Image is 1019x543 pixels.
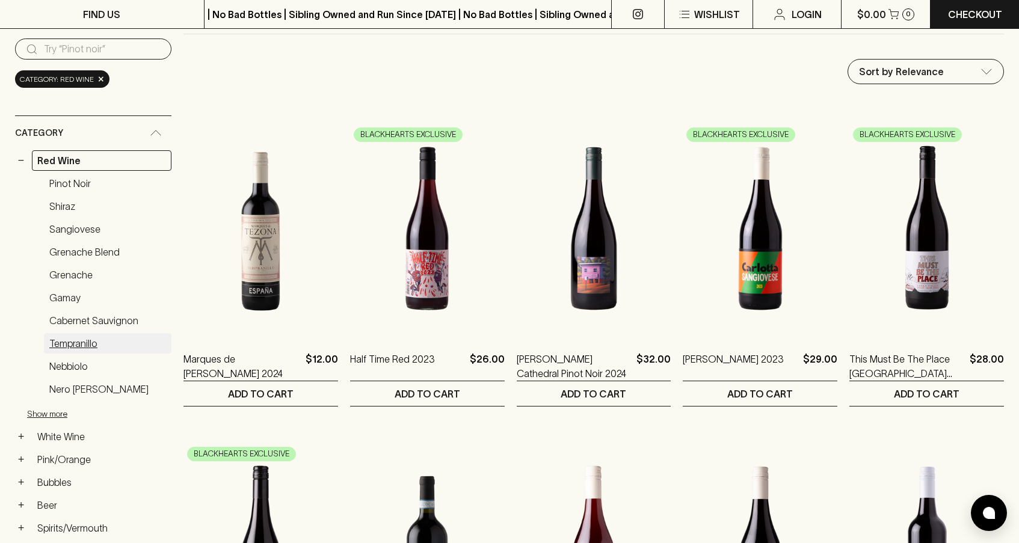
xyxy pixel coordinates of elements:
p: 0 [906,11,911,17]
a: Pinot Noir [44,173,171,194]
div: Category [15,116,171,150]
p: ADD TO CART [561,387,626,401]
button: ADD TO CART [683,381,837,406]
a: Shiraz [44,196,171,216]
a: Nero [PERSON_NAME] [44,379,171,399]
a: [PERSON_NAME] Cathedral Pinot Noir 2024 [517,352,632,381]
button: − [15,155,27,167]
button: + [15,522,27,534]
p: Sort by Relevance [859,64,944,79]
img: William Downie Cathedral Pinot Noir 2024 [517,123,671,334]
span: Category [15,126,63,141]
img: bubble-icon [983,507,995,519]
a: Sangiovese [44,219,171,239]
span: Category: red wine [20,73,94,85]
p: ADD TO CART [727,387,793,401]
button: + [15,453,27,465]
a: Beer [32,495,171,515]
a: Gamay [44,287,171,308]
a: Spirits/Vermouth [32,518,171,538]
div: Sort by Relevance [848,60,1003,84]
img: Marques de Tezona Tempranillo 2024 [183,123,338,334]
a: Grenache Blend [44,242,171,262]
p: Login [792,7,822,22]
button: + [15,499,27,511]
p: Checkout [948,7,1002,22]
p: $29.00 [803,352,837,381]
a: Red Wine [32,150,171,171]
img: Carlotta Sangiovese 2023 [683,123,837,334]
a: This Must Be The Place [GEOGRAPHIC_DATA] Pinot Noir 2023 [849,352,965,381]
p: ADD TO CART [894,387,959,401]
button: Show more [27,402,185,426]
a: Grenache [44,265,171,285]
a: Cabernet Sauvignon [44,310,171,331]
span: × [97,73,105,85]
p: FIND US [83,7,120,22]
p: Wishlist [694,7,740,22]
a: Marques de [PERSON_NAME] 2024 [183,352,301,381]
p: ADD TO CART [228,387,294,401]
p: $32.00 [636,352,671,381]
a: Tempranillo [44,333,171,354]
a: [PERSON_NAME] 2023 [683,352,784,381]
p: $0.00 [857,7,886,22]
a: Half Time Red 2023 [350,352,435,381]
a: Bubbles [32,472,171,492]
a: Nebbiolo [44,356,171,376]
button: ADD TO CART [849,381,1004,406]
p: $12.00 [306,352,338,381]
button: ADD TO CART [183,381,338,406]
button: + [15,476,27,488]
button: ADD TO CART [517,381,671,406]
p: $26.00 [470,352,505,381]
button: ADD TO CART [350,381,505,406]
p: ADD TO CART [395,387,460,401]
img: This Must Be The Place Yarra Valley Pinot Noir 2023 [849,123,1004,334]
p: $28.00 [970,352,1004,381]
a: White Wine [32,426,171,447]
a: Pink/Orange [32,449,171,470]
img: Half Time Red 2023 [350,123,505,334]
button: + [15,431,27,443]
input: Try “Pinot noir” [44,40,162,59]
